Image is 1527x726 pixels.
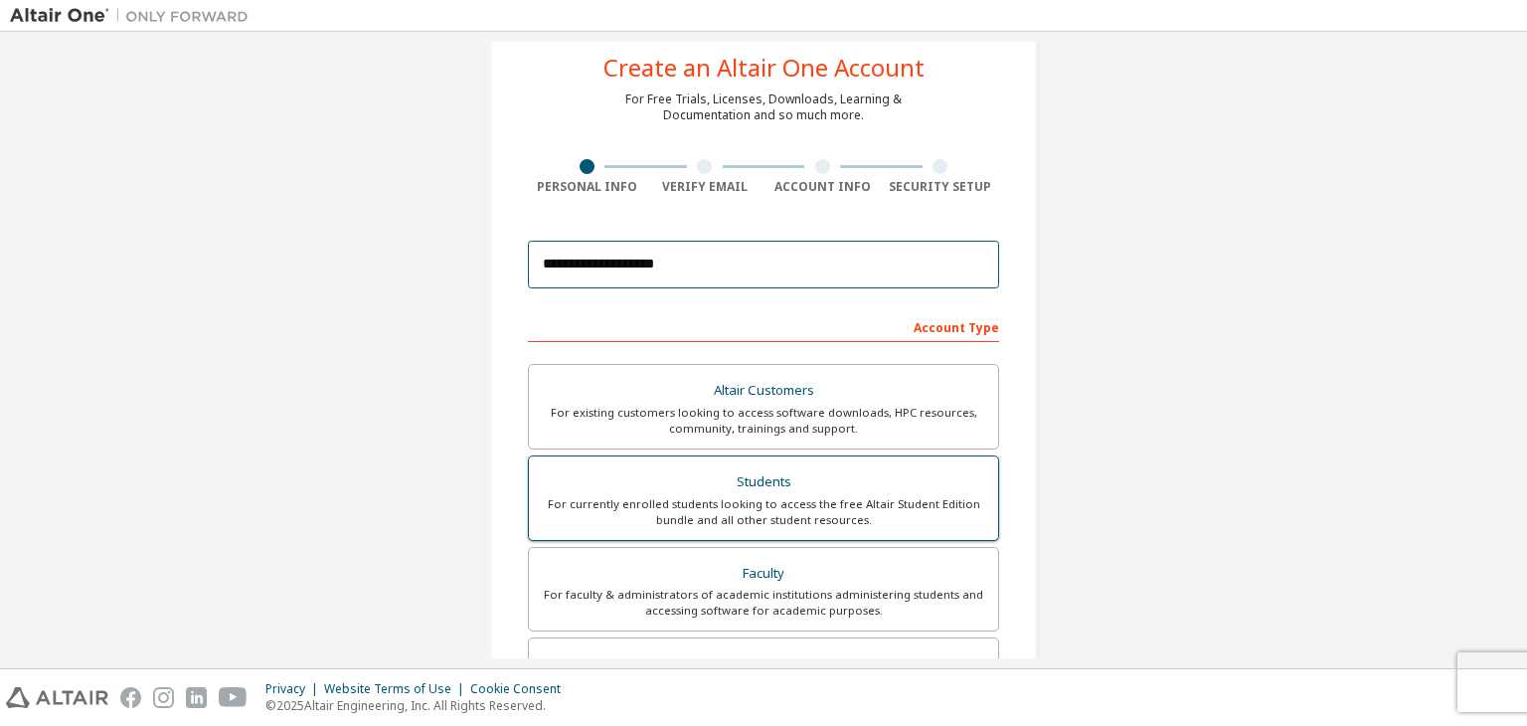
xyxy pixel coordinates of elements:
div: Altair Customers [541,377,986,405]
div: Verify Email [646,179,764,195]
div: For existing customers looking to access software downloads, HPC resources, community, trainings ... [541,405,986,437]
div: Account Type [528,310,999,342]
div: For faculty & administrators of academic institutions administering students and accessing softwa... [541,587,986,619]
div: Account Info [763,179,882,195]
div: Cookie Consent [470,681,573,697]
img: facebook.svg [120,687,141,708]
div: For Free Trials, Licenses, Downloads, Learning & Documentation and so much more. [625,91,902,123]
div: Security Setup [882,179,1000,195]
img: linkedin.svg [186,687,207,708]
img: instagram.svg [153,687,174,708]
img: altair_logo.svg [6,687,108,708]
div: Everyone else [541,650,986,678]
div: Students [541,468,986,496]
img: Altair One [10,6,258,26]
div: Personal Info [528,179,646,195]
div: Create an Altair One Account [603,56,925,80]
div: Faculty [541,560,986,588]
img: youtube.svg [219,687,248,708]
div: For currently enrolled students looking to access the free Altair Student Edition bundle and all ... [541,496,986,528]
div: Privacy [265,681,324,697]
div: Website Terms of Use [324,681,470,697]
p: © 2025 Altair Engineering, Inc. All Rights Reserved. [265,697,573,714]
